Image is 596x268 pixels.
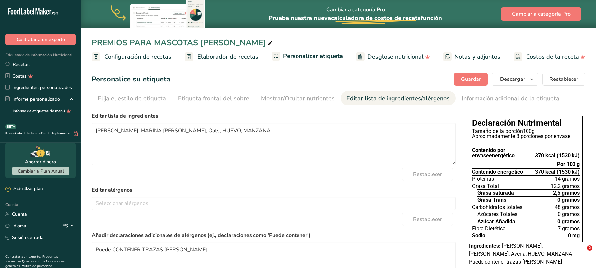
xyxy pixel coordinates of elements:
font: Personalizar etiqueta [283,52,343,60]
font: Recetas [13,61,30,68]
font: Personalice su etiqueta [92,74,170,84]
font: función [421,14,442,22]
font: Desglose nutricional [367,53,424,61]
font: Contratar a un experto [17,36,65,43]
font: 0 gramos [558,211,580,217]
a: Personalizar etiqueta [272,49,343,65]
font: Etiquetado de Información Nutricional [5,52,73,58]
a: Configuración de recetas [92,49,171,64]
font: Descargar [500,76,525,83]
font: Informe de etiquetas de menú [13,108,65,114]
a: Quiénes somos. [22,259,46,264]
button: Restablecer [402,168,453,181]
font: Costas [12,73,27,79]
font: Proteínas [472,176,494,182]
font: Etiqueta frontal del sobre [178,94,249,102]
font: 100g [523,128,535,134]
a: Contratar a un experto. [5,254,41,259]
font: Cambiar a Plan Anual [18,168,64,174]
font: Sesión cerrada [12,234,44,241]
font: Azúcares Totales [477,211,517,217]
font: Fibra Dietética [472,225,506,232]
font: Etiquetado de Información de Suplementos [5,131,71,136]
a: Costos de la receta [514,49,585,64]
font: 370 kcal (1530 kJ) [535,152,580,159]
font: Editar lista de ingredientes/alérgenos [346,94,450,102]
button: Restablecer [402,213,453,226]
font: Notas y adjuntos [454,53,500,61]
font: 0 gramos [557,197,580,203]
font: Ahorrar dinero [25,159,56,165]
font: Información adicional de la etiqueta [462,94,559,102]
font: 370 kcal (1530 kJ) [535,169,580,175]
font: Grasa Total [472,183,499,189]
font: Grasa Trans [477,197,506,203]
font: 12,2 gramos [551,183,580,189]
font: Configuración de recetas [104,53,171,61]
font: Sodio [472,232,485,239]
font: Contenido por envase [472,147,505,159]
font: Editar alérgenos [92,187,132,194]
font: 7 gramos [558,225,580,232]
font: Grasa saturada [477,190,514,196]
font: [PERSON_NAME], [PERSON_NAME], Avena, HUEVO, MANZANA [469,243,572,257]
font: Ingredientes personalizados [12,84,72,91]
font: Añadir declaraciones adicionales de alérgenos (ej., declaraciones como 'Puede contener') [92,232,311,239]
font: calculadora de costos de receta [331,14,421,22]
font: Contenido energético [472,169,523,175]
font: Declaración Nutrimental [472,118,562,128]
a: Desglose nutricional [356,49,430,64]
button: Cambiar a categoría Pro [501,7,581,21]
a: Notas y adjuntos [443,49,500,64]
font: Restablecer [413,171,442,178]
font: 48 gramos [555,204,580,210]
button: Guardar [454,73,488,86]
font: Idioma [12,223,26,229]
input: Seleccionar alérgenos [92,198,455,208]
font: Aproximadamente 3 porciones por envase [472,133,570,139]
font: Restablecer [549,76,578,83]
font: Guardar [461,76,481,83]
font: Informe personalizado [12,96,60,102]
font: Cuenta [5,202,18,207]
font: 0 mg [568,232,580,239]
font: Restablecer [413,216,442,223]
button: Contratar a un experto [5,34,76,45]
iframe: Chat en vivo de Intercom [573,245,589,261]
font: energético [489,152,515,159]
font: 14 gramos [555,176,580,182]
font: Pruebe nuestra nueva [269,14,331,22]
font: 0 gramos [557,218,580,225]
a: Preguntas frecuentes. [5,254,58,264]
font: Actualizar plan [13,186,43,192]
font: 2,5 gramos [553,190,580,196]
font: Ingredientes: [469,243,501,249]
font: Puede contener trazas [PERSON_NAME] [469,259,562,265]
font: Tamaño de la porción [472,128,523,134]
font: ES [62,223,68,229]
font: Mostrar/Ocultar nutrientes [261,94,335,102]
button: Restablecer [542,73,585,86]
font: Costos de la receta [526,53,579,61]
font: Azúcar Añadida [477,218,515,225]
font: Por 100 g [557,161,580,167]
font: PREMIOS PARA MASCOTAS [PERSON_NAME] [92,37,266,48]
a: Elaborador de recetas [185,49,258,64]
font: Elaborador de recetas [197,53,258,61]
button: Cambiar a Plan Anual [12,167,69,175]
font: BETA [7,124,15,129]
font: Elija el estilo de etiqueta [98,94,166,102]
font: Carbohidratos totales [472,204,522,210]
font: 2 [588,246,591,250]
font: Cuenta [12,211,27,217]
button: Descargar [492,73,538,86]
font: Cambiar a categoría Pro [326,6,385,13]
font: Cambiar a categoría Pro [512,10,571,18]
font: Editar lista de ingredientes [92,112,158,120]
